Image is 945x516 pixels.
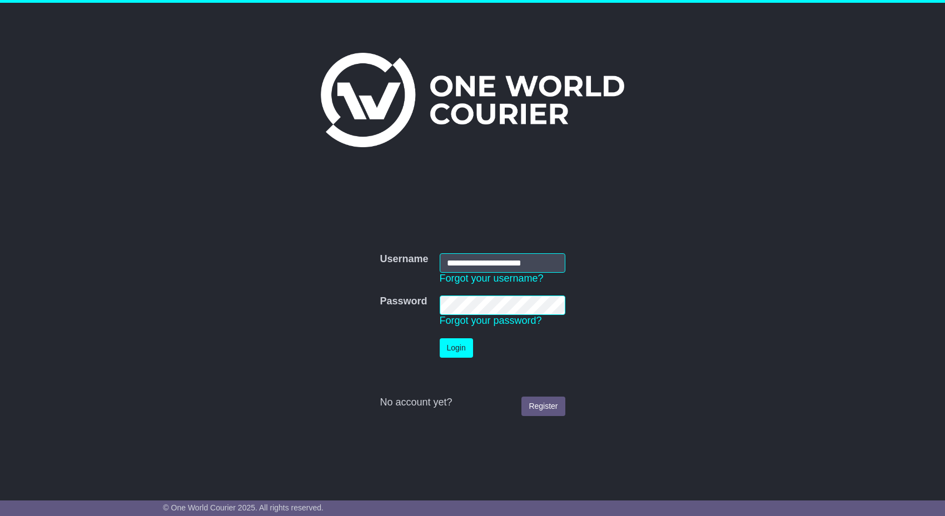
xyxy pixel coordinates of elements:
label: Username [380,253,428,265]
img: One World [321,53,624,147]
div: No account yet? [380,397,565,409]
button: Login [440,338,473,358]
span: © One World Courier 2025. All rights reserved. [163,503,324,512]
label: Password [380,295,427,308]
a: Forgot your password? [440,315,542,326]
a: Register [521,397,565,416]
a: Forgot your username? [440,273,544,284]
